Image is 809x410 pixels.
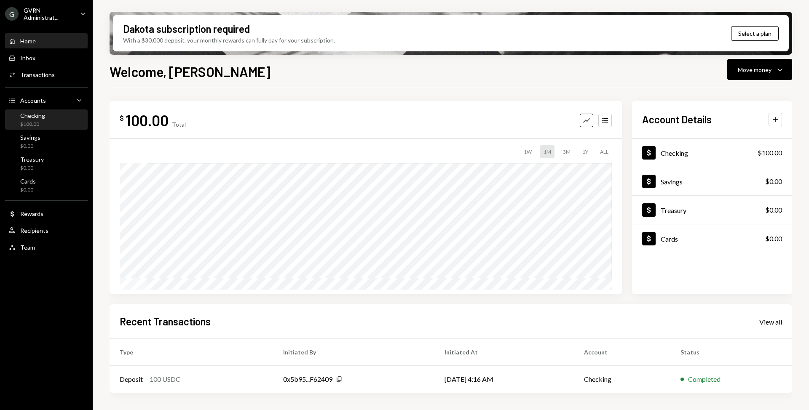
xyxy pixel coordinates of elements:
[540,145,555,158] div: 1M
[20,37,36,45] div: Home
[20,71,55,78] div: Transactions
[20,143,40,150] div: $0.00
[5,131,88,152] a: Savings$0.00
[5,7,19,21] div: G
[759,317,782,326] a: View all
[120,374,143,384] div: Deposit
[434,366,574,393] td: [DATE] 4:16 AM
[120,114,124,122] div: $
[642,112,712,126] h2: Account Details
[632,167,792,195] a: Savings$0.00
[283,374,332,384] div: 0x5b95...F62409
[126,111,169,130] div: 100.00
[765,176,782,186] div: $0.00
[738,65,771,74] div: Move money
[20,227,48,234] div: Recipients
[120,314,211,328] h2: Recent Transactions
[5,240,88,255] a: Team
[20,156,44,163] div: Treasury
[574,339,670,366] th: Account
[632,196,792,224] a: Treasury$0.00
[632,138,792,167] a: Checking$100.00
[5,175,88,195] a: Cards$0.00
[150,374,180,384] div: 100 USDC
[20,244,35,251] div: Team
[20,165,44,172] div: $0.00
[123,36,335,45] div: With a $30,000 deposit, your monthly rewards can fully pay for your subscription.
[579,145,592,158] div: 1Y
[20,134,40,141] div: Savings
[727,59,792,80] button: Move money
[172,121,186,128] div: Total
[765,205,782,215] div: $0.00
[20,97,46,104] div: Accounts
[765,234,782,244] div: $0.00
[5,223,88,238] a: Recipients
[759,318,782,326] div: View all
[597,145,612,158] div: ALL
[632,224,792,253] a: Cards$0.00
[20,54,35,61] div: Inbox
[5,67,88,82] a: Transactions
[661,149,688,157] div: Checking
[110,63,271,80] h1: Welcome, [PERSON_NAME]
[20,186,36,194] div: $0.00
[273,339,434,366] th: Initiated By
[24,7,73,21] div: GVRN Administrat...
[5,33,88,48] a: Home
[560,145,574,158] div: 3M
[5,206,88,221] a: Rewards
[110,339,273,366] th: Type
[5,50,88,65] a: Inbox
[5,153,88,173] a: Treasury$0.00
[20,121,45,128] div: $100.00
[20,210,43,217] div: Rewards
[688,374,721,384] div: Completed
[731,26,779,41] button: Select a plan
[5,93,88,108] a: Accounts
[434,339,574,366] th: Initiated At
[661,206,686,214] div: Treasury
[758,148,782,158] div: $100.00
[661,235,678,243] div: Cards
[5,109,88,130] a: Checking$100.00
[574,366,670,393] td: Checking
[20,112,45,119] div: Checking
[520,145,535,158] div: 1W
[20,178,36,185] div: Cards
[123,22,250,36] div: Dakota subscription required
[661,178,683,186] div: Savings
[670,339,792,366] th: Status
